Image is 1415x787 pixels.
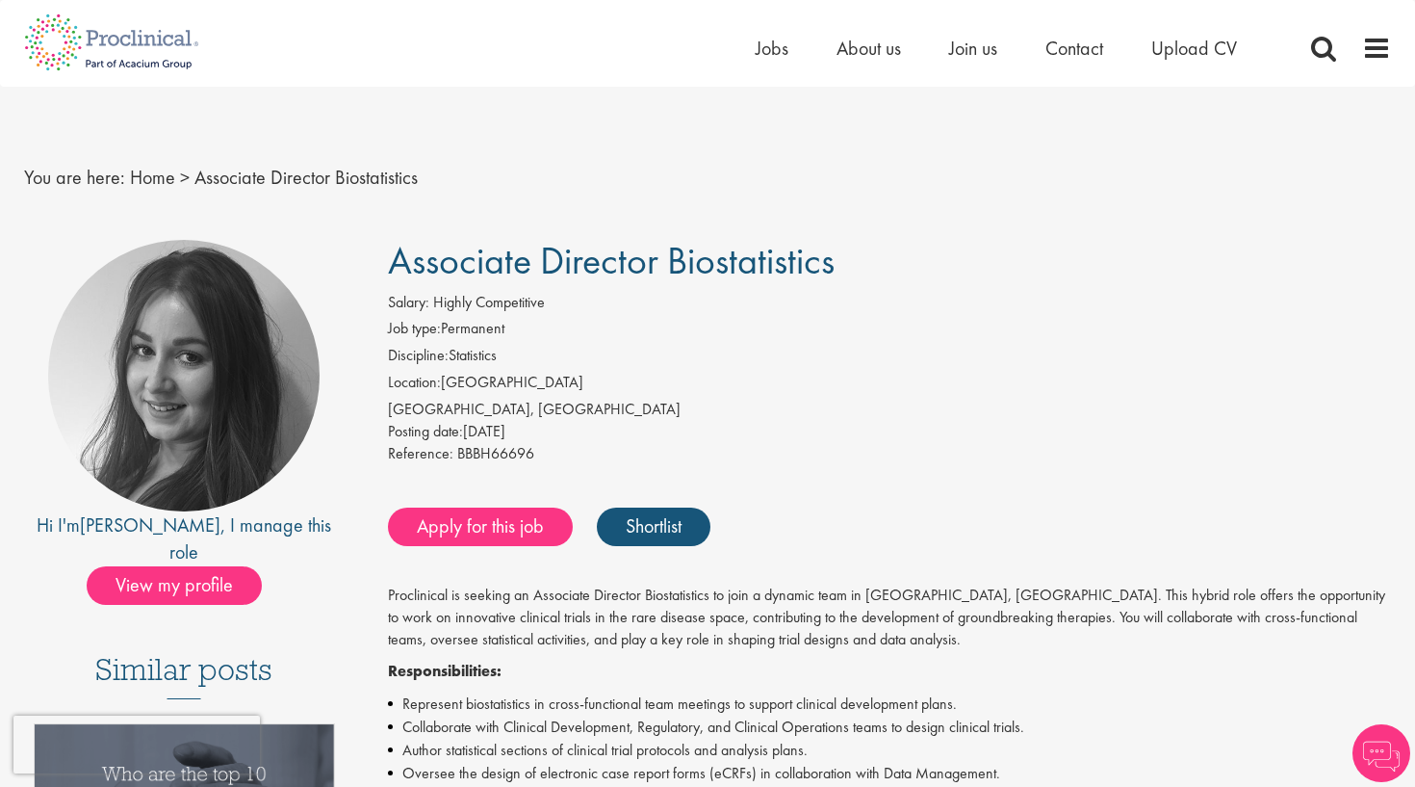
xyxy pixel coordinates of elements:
[24,512,345,566] div: Hi I'm , I manage this role
[180,165,190,190] span: >
[388,345,449,367] label: Discipline:
[1352,724,1410,782] img: Chatbot
[388,508,573,546] a: Apply for this job
[388,443,453,465] label: Reference:
[388,318,441,340] label: Job type:
[1151,36,1237,61] a: Upload CV
[388,292,429,314] label: Salary:
[80,512,220,538] a: [PERSON_NAME]
[24,165,125,190] span: You are here:
[48,240,320,512] img: imeage of recruiter Heidi Hennigan
[388,399,1392,421] div: [GEOGRAPHIC_DATA], [GEOGRAPHIC_DATA]
[388,585,1392,651] p: Proclinical is seeking an Associate Director Biostatistics to join a dynamic team in [GEOGRAPHIC_...
[388,421,1392,443] div: [DATE]
[388,372,1392,399] li: [GEOGRAPHIC_DATA]
[756,36,788,61] a: Jobs
[388,318,1392,345] li: Permanent
[388,693,1392,716] li: Represent biostatistics in cross-functional team meetings to support clinical development plans.
[95,653,272,699] h3: Similar posts
[13,716,260,774] iframe: reCAPTCHA
[949,36,997,61] a: Join us
[1045,36,1103,61] a: Contact
[388,739,1392,762] li: Author statistical sections of clinical trial protocols and analysis plans.
[87,566,262,605] span: View my profile
[597,508,710,546] a: Shortlist
[388,762,1392,785] li: Oversee the design of electronic case report forms (eCRFs) in collaboration with Data Management.
[388,661,502,681] strong: Responsibilities:
[388,372,441,394] label: Location:
[388,236,835,285] span: Associate Director Biostatistics
[433,292,545,312] span: Highly Competitive
[130,165,175,190] a: breadcrumb link
[836,36,901,61] a: About us
[388,716,1392,739] li: Collaborate with Clinical Development, Regulatory, and Clinical Operations teams to design clinic...
[87,570,281,595] a: View my profile
[388,421,463,441] span: Posting date:
[388,345,1392,372] li: Statistics
[194,165,418,190] span: Associate Director Biostatistics
[457,443,534,463] span: BBBH66696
